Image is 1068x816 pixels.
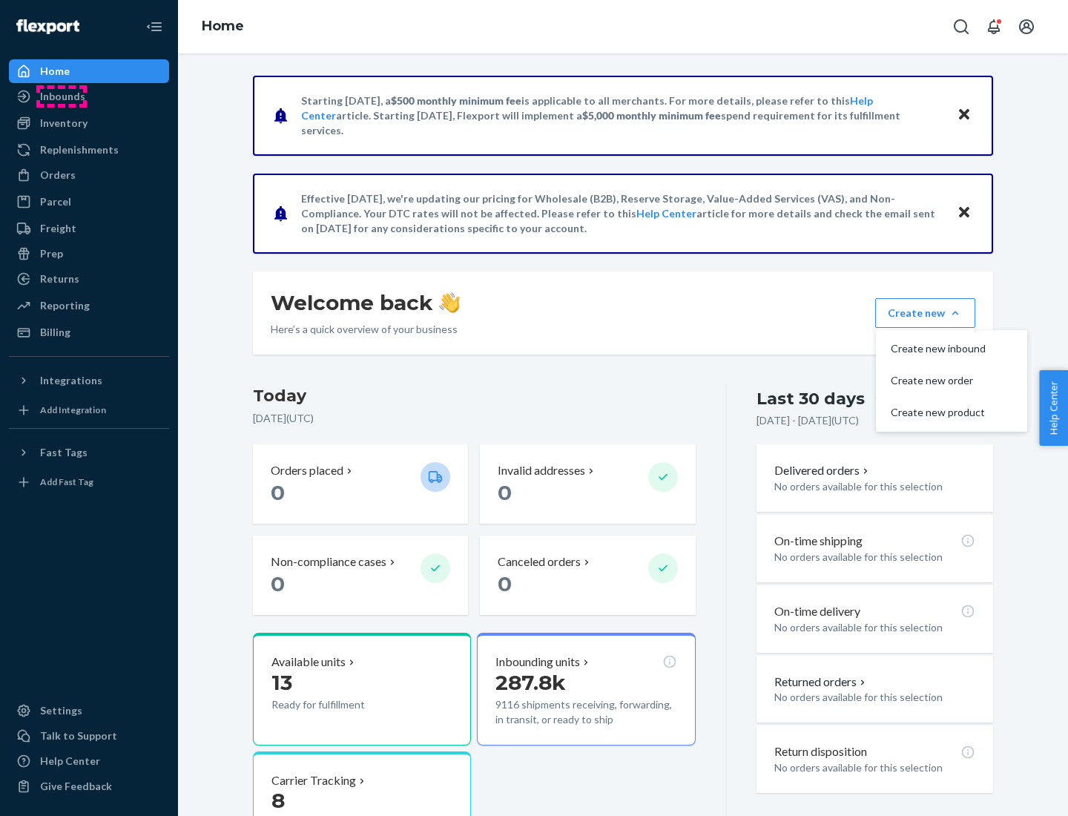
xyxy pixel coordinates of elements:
[9,163,169,187] a: Orders
[9,217,169,240] a: Freight
[40,779,112,794] div: Give Feedback
[253,633,471,746] button: Available units13Ready for fulfillment
[9,470,169,494] a: Add Fast Tag
[40,373,102,388] div: Integrations
[1039,370,1068,446] button: Help Center
[40,142,119,157] div: Replenishments
[891,343,986,354] span: Create new inbound
[9,242,169,266] a: Prep
[202,18,244,34] a: Home
[979,12,1009,42] button: Open notifications
[774,603,860,620] p: On-time delivery
[190,5,256,48] ol: breadcrumbs
[498,480,512,505] span: 0
[946,12,976,42] button: Open Search Box
[271,553,386,570] p: Non-compliance cases
[439,292,460,313] img: hand-wave emoji
[40,476,93,488] div: Add Fast Tag
[480,536,695,615] button: Canceled orders 0
[271,670,292,695] span: 13
[774,620,975,635] p: No orders available for this selection
[774,550,975,565] p: No orders available for this selection
[40,754,100,769] div: Help Center
[40,221,76,236] div: Freight
[9,190,169,214] a: Parcel
[9,320,169,344] a: Billing
[879,365,1024,397] button: Create new order
[498,553,581,570] p: Canceled orders
[495,670,566,695] span: 287.8k
[9,85,169,108] a: Inbounds
[9,749,169,773] a: Help Center
[40,89,85,104] div: Inbounds
[495,654,580,671] p: Inbounding units
[774,533,863,550] p: On-time shipping
[271,289,460,316] h1: Welcome back
[9,699,169,723] a: Settings
[40,194,71,209] div: Parcel
[391,94,521,107] span: $500 monthly minimum fee
[40,404,106,416] div: Add Integration
[9,724,169,748] a: Talk to Support
[301,93,943,138] p: Starting [DATE], a is applicable to all merchants. For more details, please refer to this article...
[40,325,70,340] div: Billing
[879,333,1024,365] button: Create new inbound
[582,109,721,122] span: $5,000 monthly minimum fee
[955,105,974,126] button: Close
[40,298,90,313] div: Reporting
[477,633,695,746] button: Inbounding units287.8k9116 shipments receiving, forwarding, in transit, or ready to ship
[480,444,695,524] button: Invalid addresses 0
[774,690,975,705] p: No orders available for this selection
[40,728,117,743] div: Talk to Support
[40,64,70,79] div: Home
[891,375,986,386] span: Create new order
[756,387,865,410] div: Last 30 days
[636,207,696,220] a: Help Center
[9,138,169,162] a: Replenishments
[498,571,512,596] span: 0
[40,445,88,460] div: Fast Tags
[495,697,676,727] p: 9116 shipments receiving, forwarding, in transit, or ready to ship
[9,441,169,464] button: Fast Tags
[1012,12,1041,42] button: Open account menu
[271,654,346,671] p: Available units
[9,59,169,83] a: Home
[774,479,975,494] p: No orders available for this selection
[253,411,696,426] p: [DATE] ( UTC )
[9,774,169,798] button: Give Feedback
[9,111,169,135] a: Inventory
[40,703,82,718] div: Settings
[955,203,974,224] button: Close
[271,480,285,505] span: 0
[879,397,1024,429] button: Create new product
[253,384,696,408] h3: Today
[756,413,859,428] p: [DATE] - [DATE] ( UTC )
[253,536,468,615] button: Non-compliance cases 0
[271,571,285,596] span: 0
[16,19,79,34] img: Flexport logo
[40,272,79,286] div: Returns
[9,294,169,317] a: Reporting
[271,462,343,479] p: Orders placed
[9,369,169,392] button: Integrations
[498,462,585,479] p: Invalid addresses
[774,760,975,775] p: No orders available for this selection
[891,407,986,418] span: Create new product
[774,462,871,479] button: Delivered orders
[40,246,63,261] div: Prep
[271,772,356,789] p: Carrier Tracking
[271,322,460,337] p: Here’s a quick overview of your business
[301,191,943,236] p: Effective [DATE], we're updating our pricing for Wholesale (B2B), Reserve Storage, Value-Added Se...
[9,267,169,291] a: Returns
[9,398,169,422] a: Add Integration
[271,788,285,813] span: 8
[875,298,975,328] button: Create newCreate new inboundCreate new orderCreate new product
[139,12,169,42] button: Close Navigation
[40,116,88,131] div: Inventory
[774,743,867,760] p: Return disposition
[253,444,468,524] button: Orders placed 0
[774,674,868,691] button: Returned orders
[40,168,76,182] div: Orders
